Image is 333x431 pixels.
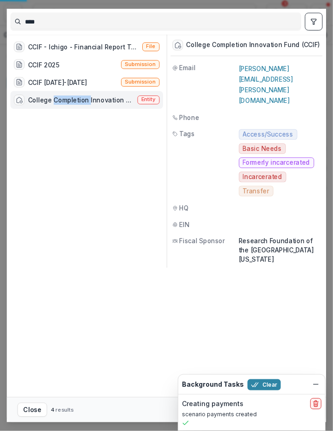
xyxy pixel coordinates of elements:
span: Submission [125,61,155,67]
span: Basic Needs [242,145,281,152]
span: Phone [179,113,199,122]
span: Fiscal Sponsor [179,236,225,245]
span: File [146,43,155,50]
span: Email [179,63,195,72]
button: Close [18,403,47,417]
div: College Completion Innovation Fund (CCIF) [28,96,134,105]
a: [PERSON_NAME][EMAIL_ADDRESS][PERSON_NAME][DOMAIN_NAME] [239,65,293,104]
div: CCIF [DATE]-[DATE] [28,78,87,87]
span: Transfer [242,187,269,195]
div: CCIF 2025 [28,60,60,69]
span: Formerly incarcerated [242,159,310,167]
span: Incarcerated [242,173,282,180]
h2: Background Tasks [182,381,244,389]
button: delete [310,398,321,409]
span: Tags [179,129,195,138]
span: Submission [125,79,155,85]
span: 4 [51,406,54,413]
button: Clear [248,379,281,390]
button: Dismiss [310,379,321,390]
span: results [55,406,73,413]
span: Access/Success [242,131,293,138]
p: scenario payments created [182,410,321,419]
button: toggle filters [305,13,322,30]
div: CCIF - Ichigo - Financial Report Thru [DATE].pdf [28,42,139,51]
span: Entity [141,96,156,103]
div: College Completion Innovation Fund (CCIF) [187,41,321,49]
p: Research Foundation of the [GEOGRAPHIC_DATA][US_STATE] [239,236,321,264]
h2: Creating payments [182,400,243,408]
span: HQ [179,204,188,213]
span: EIN [179,220,189,229]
